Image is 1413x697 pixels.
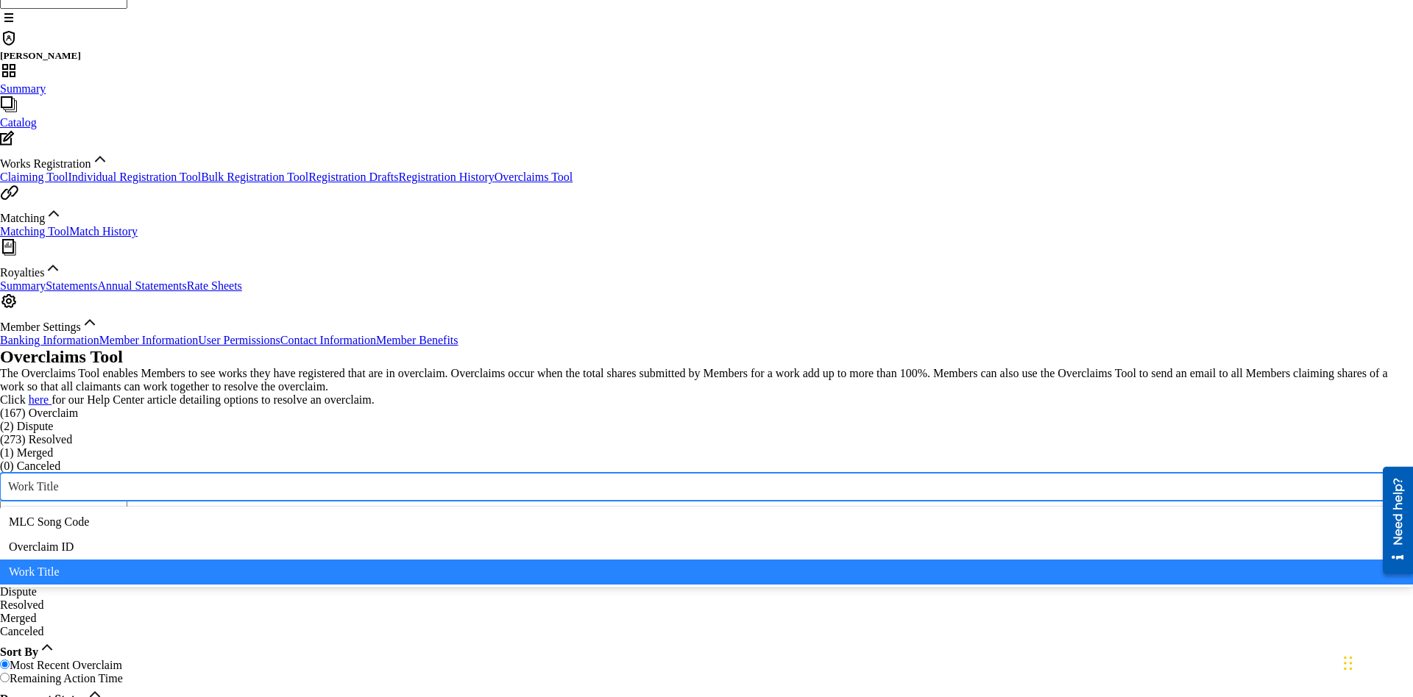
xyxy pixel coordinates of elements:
a: Contact Information [280,334,376,346]
iframe: Resource Center [1372,461,1413,582]
a: User Permissions [198,334,280,346]
a: Member Information [99,334,199,346]
a: Statements [46,279,97,292]
a: here [29,393,52,406]
div: Drag [1344,641,1353,685]
img: expand [45,204,63,222]
iframe: Chat Widget [1339,626,1413,697]
a: Rate Sheets [187,279,242,292]
a: Member Benefits [376,334,458,346]
div: Work Title [8,480,1378,493]
label: Remaining Action Time [10,672,123,685]
a: Overclaims Tool [495,171,573,183]
img: expand [91,150,109,168]
a: Bulk Registration Tool [201,171,308,183]
img: expand [38,638,56,656]
a: Match History [69,225,138,237]
a: Registration History [399,171,495,183]
img: expand [81,313,99,331]
label: Most Recent Overclaim [10,659,122,671]
a: Annual Statements [97,279,186,292]
a: Registration Drafts [308,171,398,183]
a: Individual Registration Tool [68,171,201,183]
img: expand [44,259,62,276]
